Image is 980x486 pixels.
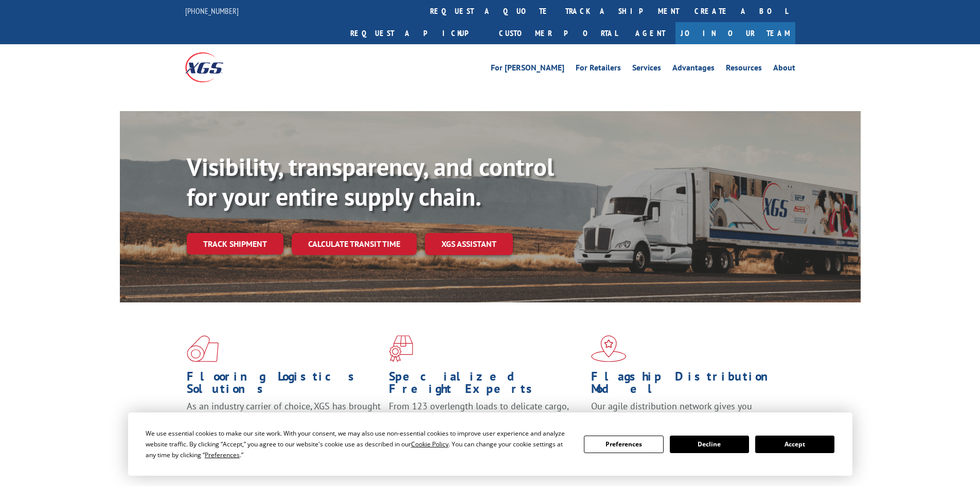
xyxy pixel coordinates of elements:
a: XGS ASSISTANT [425,233,513,255]
span: As an industry carrier of choice, XGS has brought innovation and dedication to flooring logistics... [187,400,381,437]
a: Calculate transit time [292,233,417,255]
h1: Flagship Distribution Model [591,370,786,400]
a: For [PERSON_NAME] [491,64,564,75]
a: [PHONE_NUMBER] [185,6,239,16]
b: Visibility, transparency, and control for your entire supply chain. [187,151,554,212]
button: Preferences [584,436,663,453]
img: xgs-icon-focused-on-flooring-red [389,335,413,362]
a: Services [632,64,661,75]
button: Accept [755,436,834,453]
span: Our agile distribution network gives you nationwide inventory management on demand. [591,400,780,424]
img: xgs-icon-flagship-distribution-model-red [591,335,627,362]
div: We use essential cookies to make our site work. With your consent, we may also use non-essential ... [146,428,572,460]
a: For Retailers [576,64,621,75]
span: Cookie Policy [411,440,449,448]
a: Customer Portal [491,22,625,44]
div: Cookie Consent Prompt [128,412,852,476]
button: Decline [670,436,749,453]
img: xgs-icon-total-supply-chain-intelligence-red [187,335,219,362]
a: Agent [625,22,675,44]
p: From 123 overlength loads to delicate cargo, our experienced staff knows the best way to move you... [389,400,583,446]
a: Resources [726,64,762,75]
a: Advantages [672,64,715,75]
a: About [773,64,795,75]
a: Join Our Team [675,22,795,44]
a: Track shipment [187,233,283,255]
h1: Flooring Logistics Solutions [187,370,381,400]
a: Request a pickup [343,22,491,44]
span: Preferences [205,451,240,459]
h1: Specialized Freight Experts [389,370,583,400]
